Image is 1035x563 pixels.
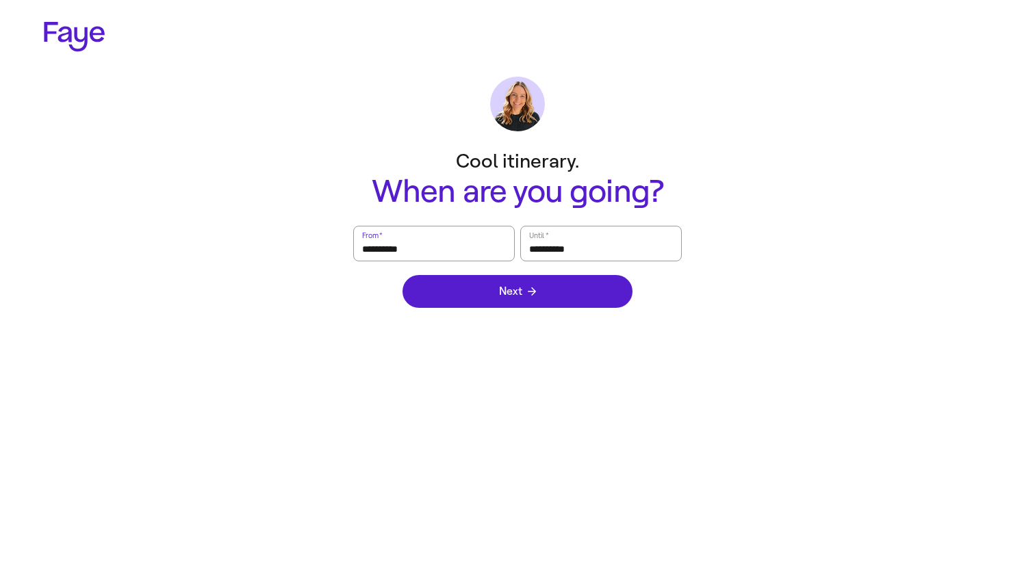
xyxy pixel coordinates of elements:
[499,286,536,297] span: Next
[244,174,791,209] h1: When are you going?
[402,275,632,308] button: Next
[528,228,550,242] label: Until
[361,228,383,242] label: From
[244,148,791,174] p: Cool itinerary.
